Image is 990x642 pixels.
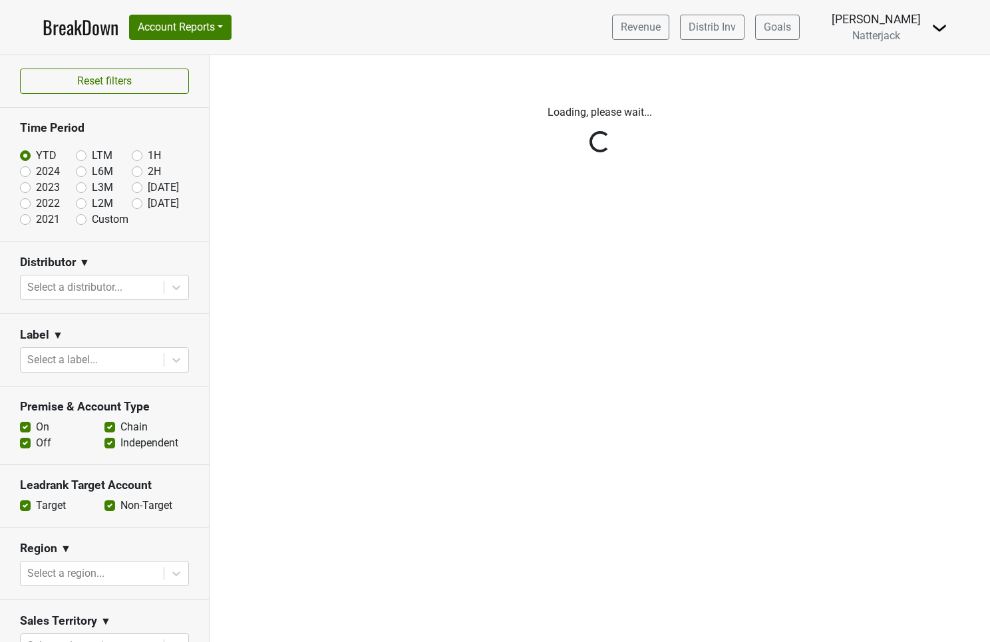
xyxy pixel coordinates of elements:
[755,15,800,40] a: Goals
[231,104,969,120] p: Loading, please wait...
[931,20,947,36] img: Dropdown Menu
[832,11,921,28] div: [PERSON_NAME]
[129,15,232,40] button: Account Reports
[43,13,118,41] a: BreakDown
[852,29,900,42] span: Natterjack
[612,15,669,40] a: Revenue
[680,15,744,40] a: Distrib Inv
